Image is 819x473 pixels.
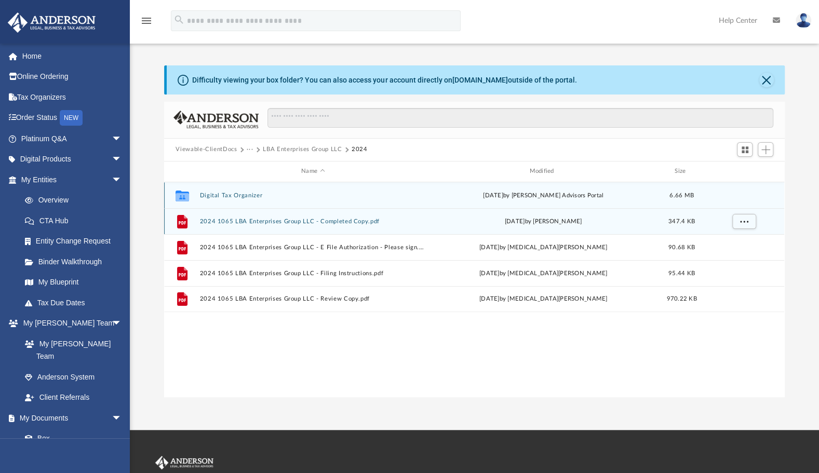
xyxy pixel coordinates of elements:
[140,15,153,27] i: menu
[15,428,127,449] a: Box
[15,251,138,272] a: Binder Walkthrough
[667,296,697,302] span: 970.22 KB
[247,145,253,154] button: ···
[200,244,426,251] button: 2024 1065 LBA Enterprises Group LLC - E File Authorization - Please sign.pdf
[7,107,138,129] a: Order StatusNEW
[267,108,773,128] input: Search files and folders
[200,218,426,225] button: 2024 1065 LBA Enterprises Group LLC - Completed Copy.pdf
[15,333,127,367] a: My [PERSON_NAME] Team
[7,313,132,334] a: My [PERSON_NAME] Teamarrow_drop_down
[431,191,656,200] div: [DATE] by [PERSON_NAME] Advisors Portal
[7,128,138,149] a: Platinum Q&Aarrow_drop_down
[430,167,656,176] div: Modified
[452,76,507,84] a: [DOMAIN_NAME]
[15,231,138,252] a: Entity Change Request
[431,268,656,278] div: [DATE] by [MEDICAL_DATA][PERSON_NAME]
[15,292,138,313] a: Tax Due Dates
[7,169,138,190] a: My Entitiesarrow_drop_down
[352,145,368,154] button: 2024
[759,73,774,87] button: Close
[15,210,138,231] a: CTA Hub
[153,456,216,469] img: Anderson Advisors Platinum Portal
[176,145,237,154] button: Viewable-ClientDocs
[431,242,656,252] div: [DATE] by [MEDICAL_DATA][PERSON_NAME]
[668,244,695,250] span: 90.68 KB
[707,167,780,176] div: id
[669,192,694,198] span: 6.66 MB
[15,190,138,211] a: Overview
[431,217,656,226] div: by [PERSON_NAME]
[200,192,426,199] button: Digital Tax Organizer
[7,46,138,66] a: Home
[505,218,525,224] span: [DATE]
[169,167,195,176] div: id
[661,167,703,176] div: Size
[140,20,153,27] a: menu
[263,145,342,154] button: LBA Enterprises Group LLC
[112,408,132,429] span: arrow_drop_down
[737,142,753,157] button: Switch to Grid View
[199,167,426,176] div: Name
[732,213,756,229] button: More options
[7,87,138,107] a: Tax Organizers
[5,12,99,33] img: Anderson Advisors Platinum Portal
[431,294,656,304] div: [DATE] by [MEDICAL_DATA][PERSON_NAME]
[758,142,773,157] button: Add
[112,169,132,191] span: arrow_drop_down
[200,270,426,277] button: 2024 1065 LBA Enterprises Group LLC - Filing Instructions.pdf
[668,218,695,224] span: 347.4 KB
[112,128,132,150] span: arrow_drop_down
[112,149,132,170] span: arrow_drop_down
[112,313,132,334] span: arrow_drop_down
[192,75,576,86] div: Difficulty viewing your box folder? You can also access your account directly on outside of the p...
[164,182,784,398] div: grid
[668,270,695,276] span: 95.44 KB
[15,387,132,408] a: Client Referrals
[796,13,811,28] img: User Pic
[7,408,132,428] a: My Documentsarrow_drop_down
[15,272,132,293] a: My Blueprint
[7,66,138,87] a: Online Ordering
[173,14,185,25] i: search
[7,149,138,170] a: Digital Productsarrow_drop_down
[15,367,132,387] a: Anderson System
[200,295,426,302] button: 2024 1065 LBA Enterprises Group LLC - Review Copy.pdf
[60,110,83,126] div: NEW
